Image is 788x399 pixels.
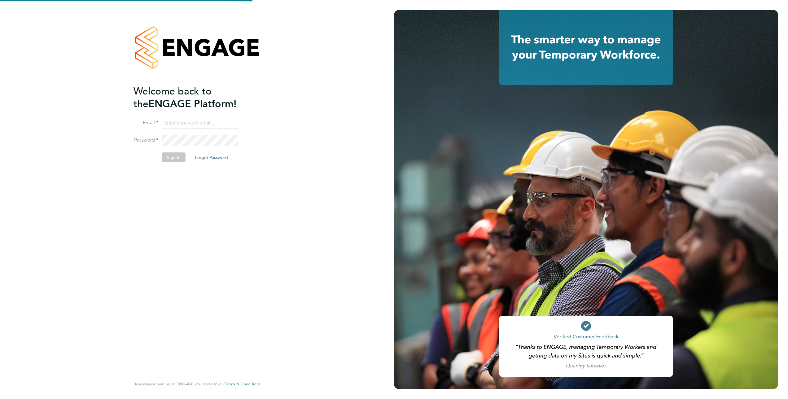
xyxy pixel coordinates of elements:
[134,120,158,126] label: Email
[134,137,158,143] label: Password
[134,85,254,110] h2: ENGAGE Platform!
[134,381,260,387] span: By accessing and using ENGAGE you agree to our
[190,152,233,162] button: Forgot Password
[225,382,260,387] a: Terms & Conditions
[162,152,186,162] button: Sign In
[162,118,239,129] input: Enter your work email...
[134,85,212,110] span: Welcome back to the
